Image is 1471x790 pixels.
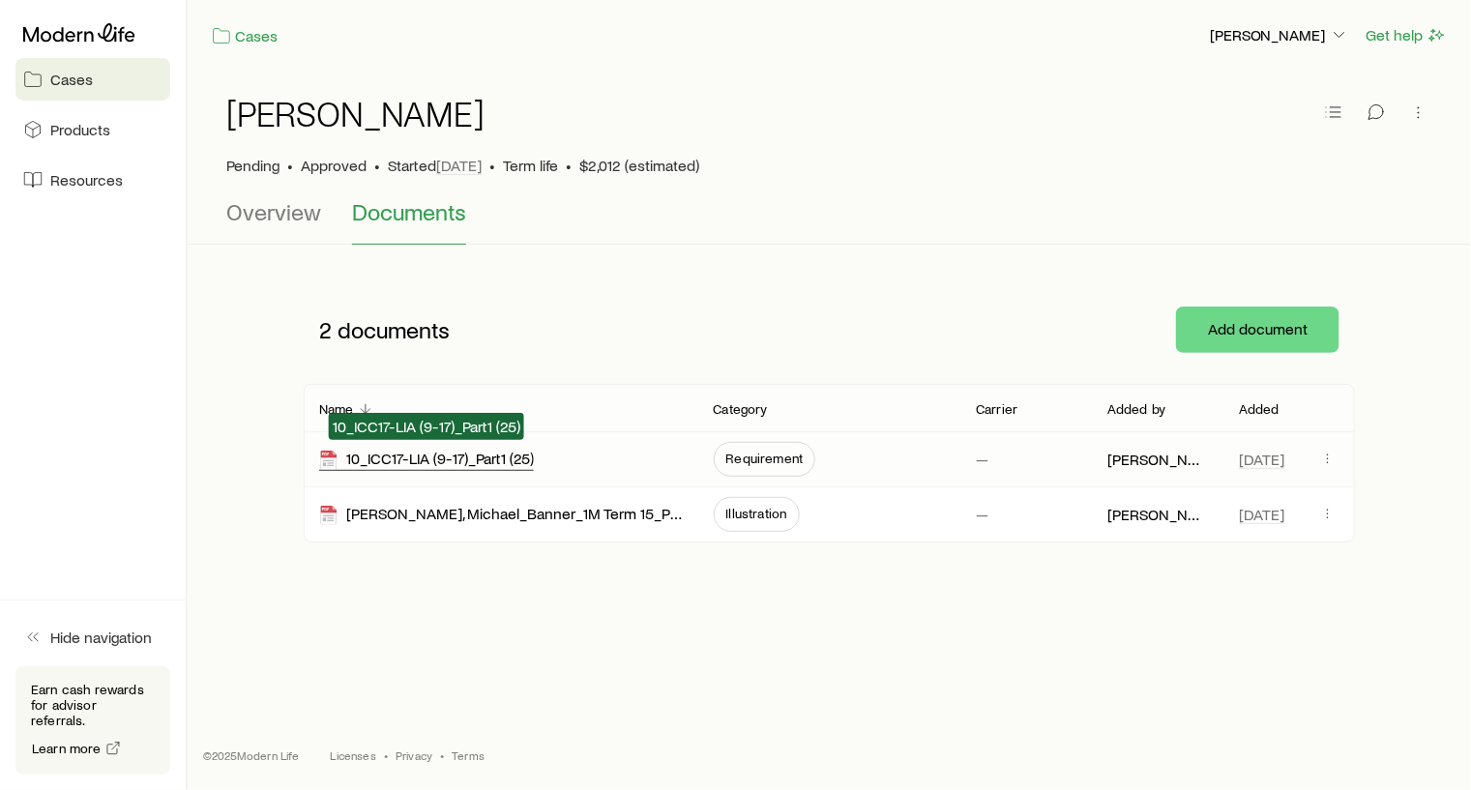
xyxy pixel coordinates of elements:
[1210,25,1349,44] p: [PERSON_NAME]
[50,120,110,139] span: Products
[226,198,1432,245] div: Case details tabs
[287,156,293,175] span: •
[319,401,354,417] p: Name
[331,747,376,763] a: Licenses
[440,747,444,763] span: •
[1239,450,1284,469] span: [DATE]
[436,156,482,175] span: [DATE]
[1239,401,1280,417] p: Added
[374,156,380,175] span: •
[1107,401,1165,417] p: Added by
[226,156,279,175] p: Pending
[226,94,485,132] h1: [PERSON_NAME]
[15,666,170,775] div: Earn cash rewards for advisor referrals.Learn more
[714,401,768,417] p: Category
[388,156,482,175] p: Started
[726,451,804,466] span: Requirement
[1366,24,1448,46] button: Get help
[50,628,152,647] span: Hide navigation
[203,747,300,763] p: © 2025 Modern Life
[319,449,534,471] div: 10_ICC17-LIA (9-17)_Part1 (25)
[566,156,572,175] span: •
[579,156,699,175] span: $2,012 (estimated)
[384,747,388,763] span: •
[15,58,170,101] a: Cases
[50,170,123,190] span: Resources
[301,156,367,175] span: Approved
[211,25,279,47] a: Cases
[32,742,102,755] span: Learn more
[338,316,450,343] span: documents
[489,156,495,175] span: •
[15,159,170,201] a: Resources
[1107,505,1208,524] p: [PERSON_NAME]
[1239,505,1284,524] span: [DATE]
[1176,307,1339,353] button: Add document
[15,108,170,151] a: Products
[396,747,432,763] a: Privacy
[226,198,321,225] span: Overview
[1209,24,1350,47] button: [PERSON_NAME]
[452,747,485,763] a: Terms
[976,505,988,524] p: —
[976,450,988,469] p: —
[31,682,155,728] p: Earn cash rewards for advisor referrals.
[50,70,93,89] span: Cases
[15,616,170,658] button: Hide navigation
[1107,450,1208,469] p: [PERSON_NAME]
[352,198,466,225] span: Documents
[319,504,683,526] div: [PERSON_NAME], Michael_Banner_1M Term 15_PFD
[503,156,558,175] span: Term life
[319,316,332,343] span: 2
[976,401,1017,417] p: Carrier
[726,506,787,521] span: Illustration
